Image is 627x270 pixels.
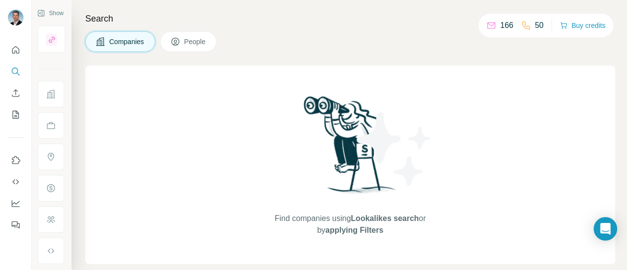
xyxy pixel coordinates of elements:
p: 166 [500,20,513,31]
button: My lists [8,106,24,123]
div: Open Intercom Messenger [594,217,617,241]
button: Quick start [8,41,24,59]
img: Surfe Illustration - Stars [350,105,438,193]
button: Dashboard [8,195,24,212]
button: Show [30,6,71,21]
p: 50 [535,20,544,31]
button: Buy credits [560,19,605,32]
span: Companies [109,37,145,47]
button: Enrich CSV [8,84,24,102]
button: Use Surfe API [8,173,24,191]
span: People [184,37,207,47]
h4: Search [85,12,615,25]
img: Avatar [8,10,24,25]
img: Surfe Illustration - Woman searching with binoculars [299,94,401,203]
span: Lookalikes search [351,214,419,222]
button: Feedback [8,216,24,234]
button: Search [8,63,24,80]
span: Find companies using or by [272,213,429,236]
span: applying Filters [325,226,383,234]
button: Use Surfe on LinkedIn [8,151,24,169]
